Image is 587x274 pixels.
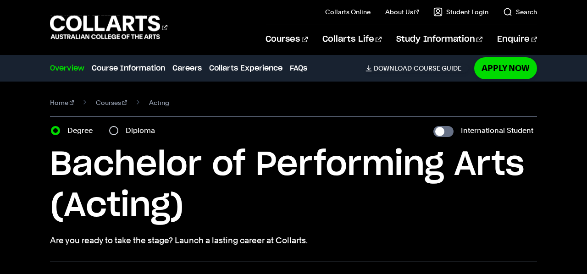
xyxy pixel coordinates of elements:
[396,24,482,55] a: Study Information
[365,64,469,72] a: DownloadCourse Guide
[209,63,282,74] a: Collarts Experience
[50,234,537,247] p: Are you ready to take the stage? Launch a lasting career at Collarts.
[67,124,98,137] label: Degree
[172,63,202,74] a: Careers
[461,124,533,137] label: International Student
[92,63,165,74] a: Course Information
[322,24,382,55] a: Collarts Life
[50,14,167,40] div: Go to homepage
[325,7,371,16] a: Collarts Online
[266,24,307,55] a: Courses
[474,57,537,79] a: Apply Now
[50,96,74,109] a: Home
[126,124,161,137] label: Diploma
[149,96,169,109] span: Acting
[50,63,84,74] a: Overview
[50,144,537,227] h1: Bachelor of Performing Arts (Acting)
[374,64,412,72] span: Download
[433,7,488,16] a: Student Login
[385,7,419,16] a: About Us
[290,63,307,74] a: FAQs
[503,7,537,16] a: Search
[96,96,127,109] a: Courses
[497,24,537,55] a: Enquire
